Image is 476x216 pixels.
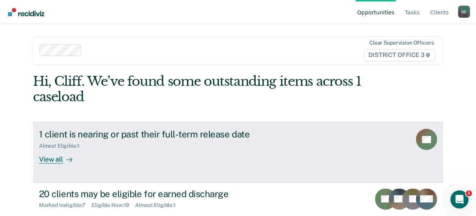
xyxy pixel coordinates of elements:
[8,8,44,16] img: Recidiviz
[39,129,305,140] div: 1 client is nearing or past their full-term release date
[466,190,472,196] span: 1
[450,190,468,208] iframe: Intercom live chat
[39,149,81,164] div: View all
[458,6,470,18] button: Profile dropdown button
[135,202,182,208] div: Almost Eligible : 1
[33,74,361,105] div: Hi, Cliff. We’ve found some outstanding items across 1 caseload
[369,40,434,46] div: Clear supervision officers
[39,202,92,208] div: Marked Ineligible : 7
[364,49,435,61] span: DISTRICT OFFICE 3
[33,122,443,182] a: 1 client is nearing or past their full-term release dateAlmost Eligible:1View all
[458,6,470,18] div: O C
[39,143,86,149] div: Almost Eligible : 1
[39,188,305,199] div: 20 clients may be eligible for earned discharge
[92,202,135,208] div: Eligible Now : 19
